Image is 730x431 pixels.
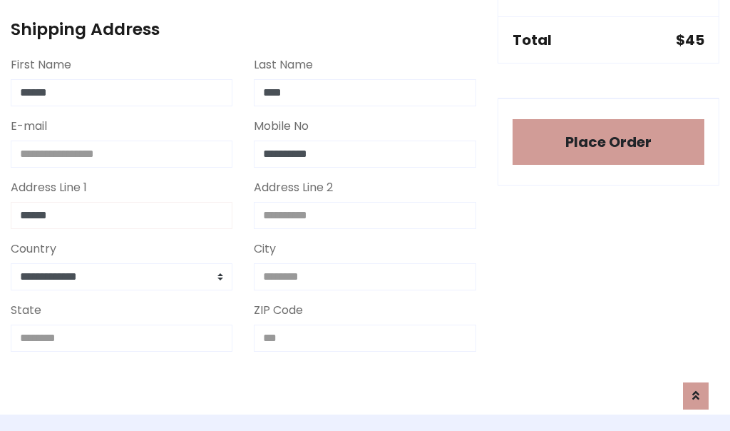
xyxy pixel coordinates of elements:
label: Country [11,240,56,258]
button: Place Order [513,119,704,165]
h4: Shipping Address [11,19,476,39]
h5: Total [513,31,552,49]
span: 45 [685,30,704,50]
label: Address Line 1 [11,179,87,196]
h5: $ [676,31,704,49]
label: State [11,302,41,319]
label: First Name [11,56,71,73]
label: ZIP Code [254,302,303,319]
label: E-mail [11,118,47,135]
label: City [254,240,276,258]
label: Address Line 2 [254,179,333,196]
label: Last Name [254,56,313,73]
label: Mobile No [254,118,309,135]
